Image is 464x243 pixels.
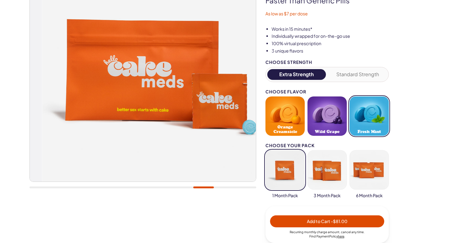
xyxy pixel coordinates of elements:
[272,26,435,32] li: Works in 15 minutes*
[272,33,435,39] li: Individually wrapped for on-the-go use
[329,69,387,80] button: Standard Strength
[272,41,435,47] li: 100% virtual prescription
[267,125,303,134] span: Orange Creamsicle
[270,215,384,227] button: Add to Cart -$81.00
[307,218,347,224] span: Add to Cart
[265,143,389,148] div: Choose your pack
[272,48,435,54] li: 3 unique flavors
[267,69,326,80] button: Extra Strength
[265,89,389,94] div: Choose Flavor
[272,193,298,199] span: 1 Month Pack
[265,11,435,17] p: As low as $7 per dose
[356,193,383,199] span: 6 Month Pack
[315,129,339,134] span: Wild Grape
[338,234,344,238] a: here
[309,234,329,238] span: Find Payment
[265,60,389,65] div: Choose Strength
[270,230,384,238] div: Recurring monthly charge amount , cancel any time. Policy .
[331,218,347,224] span: - $81.00
[314,193,341,199] span: 3 Month Pack
[358,129,381,134] span: Fresh Mint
